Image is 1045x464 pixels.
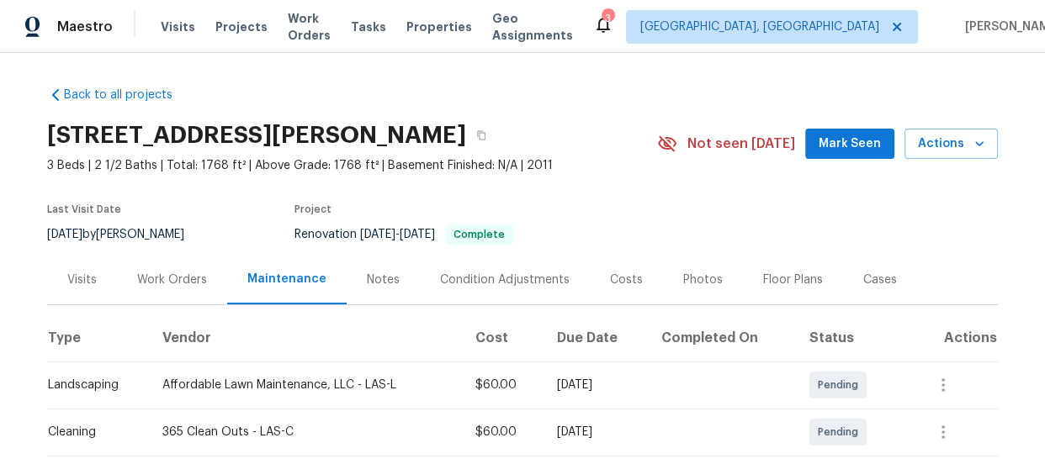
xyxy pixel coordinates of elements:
[57,18,113,35] span: Maestro
[447,229,512,240] span: Complete
[360,229,435,240] span: -
[288,10,331,44] span: Work Orders
[475,377,529,393] div: $60.00
[149,314,461,361] th: Vendor
[683,272,723,288] div: Photos
[351,21,386,33] span: Tasks
[918,134,984,155] span: Actions
[162,424,448,440] div: 365 Clean Outs - LAS-C
[406,18,472,35] span: Properties
[215,18,268,35] span: Projects
[47,127,466,144] h2: [STREET_ADDRESS][PERSON_NAME]
[796,314,909,361] th: Status
[360,229,395,240] span: [DATE]
[557,377,635,393] div: [DATE]
[67,272,97,288] div: Visits
[47,87,209,103] a: Back to all projects
[818,377,865,393] span: Pending
[48,424,135,440] div: Cleaning
[162,377,448,393] div: Affordable Lawn Maintenance, LLC - LAS-L
[161,18,195,35] span: Visits
[819,134,881,155] span: Mark Seen
[440,272,570,288] div: Condition Adjustments
[863,272,897,288] div: Cases
[910,314,999,361] th: Actions
[247,271,326,287] div: Maintenance
[492,10,573,44] span: Geo Assignments
[466,120,496,150] button: Copy Address
[47,314,149,361] th: Type
[367,272,400,288] div: Notes
[610,272,643,288] div: Costs
[400,229,435,240] span: [DATE]
[805,129,894,160] button: Mark Seen
[137,272,207,288] div: Work Orders
[461,314,543,361] th: Cost
[47,204,121,214] span: Last Visit Date
[47,157,657,174] span: 3 Beds | 2 1/2 Baths | Total: 1768 ft² | Above Grade: 1768 ft² | Basement Finished: N/A | 2011
[904,129,998,160] button: Actions
[48,377,135,393] div: Landscaping
[640,18,879,35] span: [GEOGRAPHIC_DATA], [GEOGRAPHIC_DATA]
[818,424,865,440] span: Pending
[544,314,649,361] th: Due Date
[47,224,204,245] div: by [PERSON_NAME]
[648,314,796,361] th: Completed On
[294,204,332,214] span: Project
[47,229,82,240] span: [DATE]
[763,272,823,288] div: Floor Plans
[475,424,529,440] div: $60.00
[602,10,613,27] div: 3
[294,229,513,240] span: Renovation
[687,135,795,152] span: Not seen [DATE]
[557,424,635,440] div: [DATE]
